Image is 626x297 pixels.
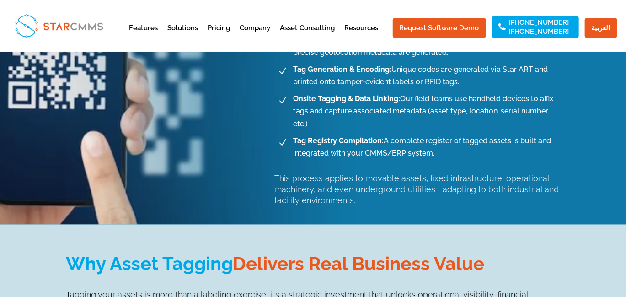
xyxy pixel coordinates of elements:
[509,19,569,26] a: [PHONE_NUMBER]
[274,63,290,79] span: N
[345,25,379,47] a: Resources
[274,92,290,108] span: N
[293,94,400,103] b: Onsite Tagging & Data Linking:
[274,135,290,151] span: N
[274,173,560,206] p: This process applies to movable assets, fixed infrastructure, operational machinery, and even und...
[290,135,560,159] span: A complete register of tagged assets is built and integrated with your CMMS/ERP system.
[509,28,569,35] a: [PHONE_NUMBER]
[11,10,107,42] img: StarCMMS
[293,65,391,74] b: Tag Generation & Encoding:
[393,18,486,38] a: Request Software Demo
[168,25,198,47] a: Solutions
[280,25,335,47] a: Asset Consulting
[293,136,384,145] b: Tag Registry Compilation:
[290,92,560,130] span: Our field teams use handheld devices to affix tags and capture associated metadata (asset type, l...
[290,63,560,88] span: Unique codes are generated via Star ART and printed onto tamper-evident labels or RFID tags.
[66,252,560,275] div: Delivers Real Business Value​
[66,253,233,274] span: ​Why Asset Tagging
[580,253,626,297] iframe: Chat Widget
[129,25,158,47] a: Features
[208,25,230,47] a: Pricing
[240,25,271,47] a: Company
[585,18,617,38] a: العربية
